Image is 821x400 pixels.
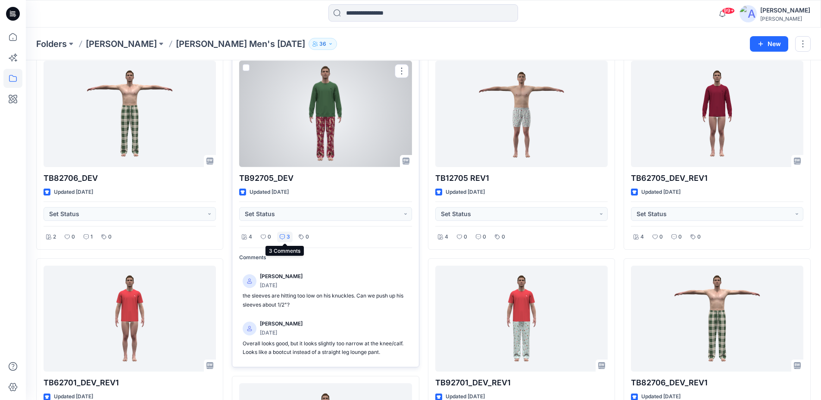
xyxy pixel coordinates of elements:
img: avatar [740,5,757,22]
p: Updated [DATE] [250,188,289,197]
p: the sleeves are hitting too low on his knuckles. Can we push up his sleeves about 1/2"? [243,291,408,309]
a: TB82706_DEV [44,61,216,167]
p: Comments [239,253,412,262]
a: Folders [36,38,67,50]
p: 0 [306,233,309,242]
p: TB62705_DEV_REV1 [631,172,803,184]
p: [PERSON_NAME] Men's [DATE] [176,38,305,50]
a: TB12705 REV1 [435,61,608,167]
p: 0 [268,233,271,242]
p: 0 [502,233,505,242]
svg: avatar [247,279,252,284]
p: TB92701_DEV_REV1 [435,377,608,389]
p: 1 [91,233,93,242]
p: 3 [287,233,290,242]
a: [PERSON_NAME] [86,38,157,50]
a: TB92705_DEV [239,61,412,167]
p: 2 [53,233,56,242]
p: Updated [DATE] [54,188,93,197]
span: 99+ [722,7,735,14]
a: TB62701_DEV_REV1 [44,266,216,372]
p: 0 [72,233,75,242]
button: New [750,36,788,52]
p: 0 [483,233,486,242]
button: 36 [309,38,337,50]
a: [PERSON_NAME][DATE]Overall looks good, but it looks slightly too narrow at the knee/calf. Looks l... [239,316,412,360]
p: 4 [445,233,448,242]
p: 0 [697,233,701,242]
p: TB82706_DEV [44,172,216,184]
p: TB12705 REV1 [435,172,608,184]
a: TB92701_DEV_REV1 [435,266,608,372]
p: TB82706_DEV_REV1 [631,377,803,389]
p: 4 [640,233,644,242]
p: 4 [249,233,252,242]
a: TB62705_DEV_REV1 [631,61,803,167]
p: TB62701_DEV_REV1 [44,377,216,389]
p: Updated [DATE] [446,188,485,197]
p: Updated [DATE] [641,188,681,197]
p: 0 [464,233,467,242]
p: [PERSON_NAME] [260,272,303,281]
p: 0 [678,233,682,242]
a: [PERSON_NAME][DATE]the sleeves are hitting too low on his knuckles. Can we push up his sleeves ab... [239,269,412,313]
p: 0 [108,233,112,242]
p: [PERSON_NAME] [260,319,303,329]
div: [PERSON_NAME] [760,16,810,22]
div: [PERSON_NAME] [760,5,810,16]
p: [DATE] [260,281,303,290]
p: 0 [659,233,663,242]
p: Overall looks good, but it looks slightly too narrow at the knee/calf. Looks like a bootcut inste... [243,339,408,357]
p: TB92705_DEV [239,172,412,184]
p: 36 [319,39,326,49]
a: TB82706_DEV_REV1 [631,266,803,372]
p: [DATE] [260,329,303,338]
svg: avatar [247,326,252,331]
